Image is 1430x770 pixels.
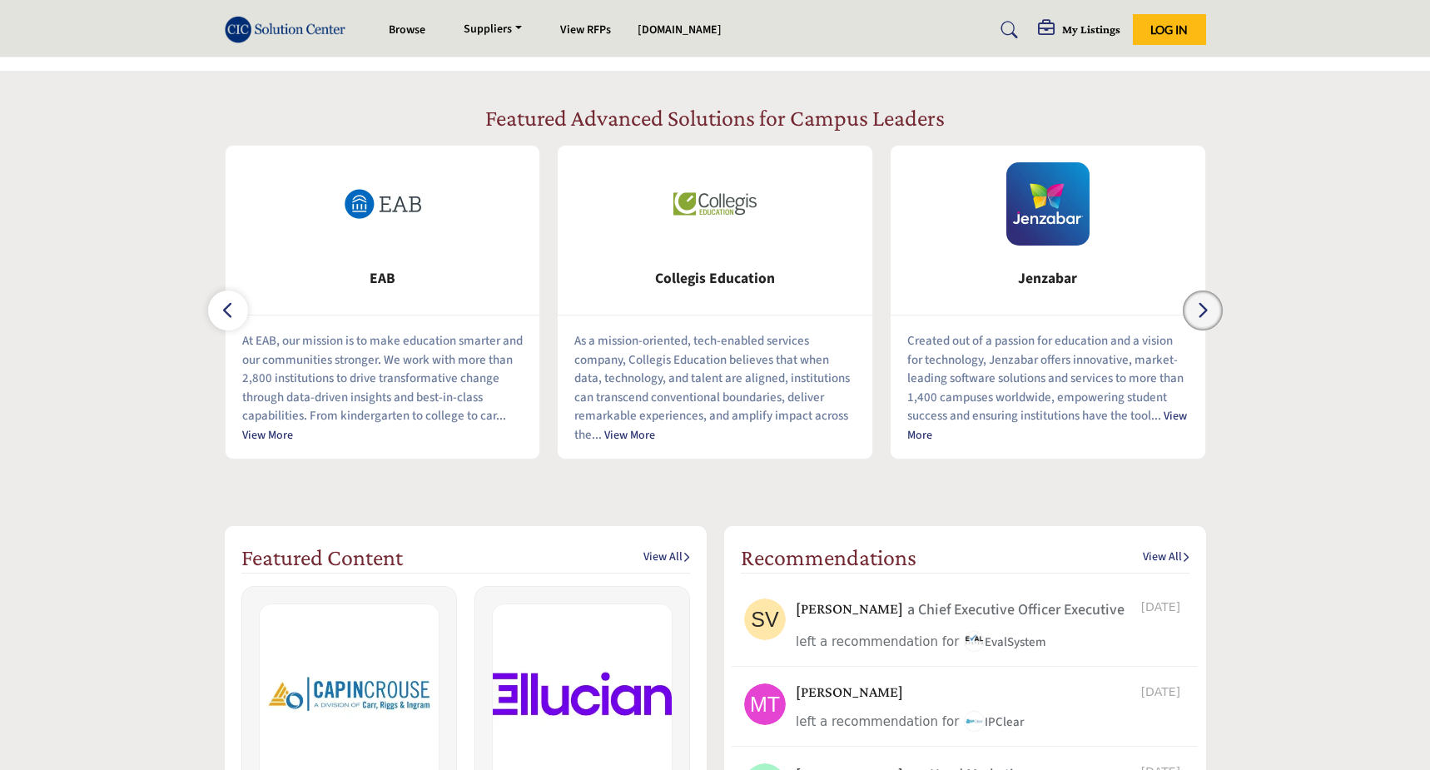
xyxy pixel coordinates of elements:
[796,714,959,729] span: left a recommendation for
[741,544,916,572] h2: Recommendations
[964,633,1046,651] span: EvalSystem
[796,634,959,649] span: left a recommendation for
[574,332,856,445] p: As a mission-oriented, tech-enabled services company, Collegis Education believes that when data,...
[916,257,1180,301] b: Jenzabar
[916,268,1180,290] span: Jenzabar
[964,711,985,732] img: image
[1150,22,1188,37] span: Log In
[638,22,722,38] a: [DOMAIN_NAME]
[643,549,690,566] a: View All
[964,713,1024,731] span: IPClear
[1038,20,1120,40] div: My Listings
[485,104,945,132] h2: Featured Advanced Solutions for Campus Leaders
[1141,599,1185,616] span: [DATE]
[242,427,293,444] a: View More
[604,427,655,444] a: View More
[1143,549,1189,566] a: View All
[496,407,506,425] span: ...
[225,16,355,43] img: Site Logo
[964,713,1024,733] a: imageIPClear
[583,268,847,290] span: Collegis Education
[241,544,403,572] h2: Featured Content
[985,17,1029,43] a: Search
[796,683,903,702] h5: [PERSON_NAME]
[251,268,515,290] span: EAB
[744,683,786,725] img: avtar-image
[560,22,611,38] a: View RFPs
[1141,683,1185,701] span: [DATE]
[389,22,425,38] a: Browse
[242,332,524,445] p: At EAB, our mission is to make education smarter and our communities stronger. We work with more ...
[1062,22,1120,37] h5: My Listings
[796,600,903,618] h5: [PERSON_NAME]
[558,257,872,301] a: Collegis Education
[891,257,1205,301] a: Jenzabar
[907,599,1125,621] p: a Chief Executive Officer Executive
[592,426,602,444] span: ...
[226,257,540,301] a: EAB
[673,162,757,246] img: Collegis Education
[1151,407,1161,425] span: ...
[251,257,515,301] b: EAB
[1006,162,1090,246] img: Jenzabar
[744,599,786,640] img: avtar-image
[452,18,534,42] a: Suppliers
[964,631,985,652] img: image
[583,257,847,301] b: Collegis Education
[964,633,1046,653] a: imageEvalSystem
[341,162,425,246] img: EAB
[907,332,1189,445] p: Created out of a passion for education and a vision for technology, Jenzabar offers innovative, m...
[1133,14,1206,45] button: Log In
